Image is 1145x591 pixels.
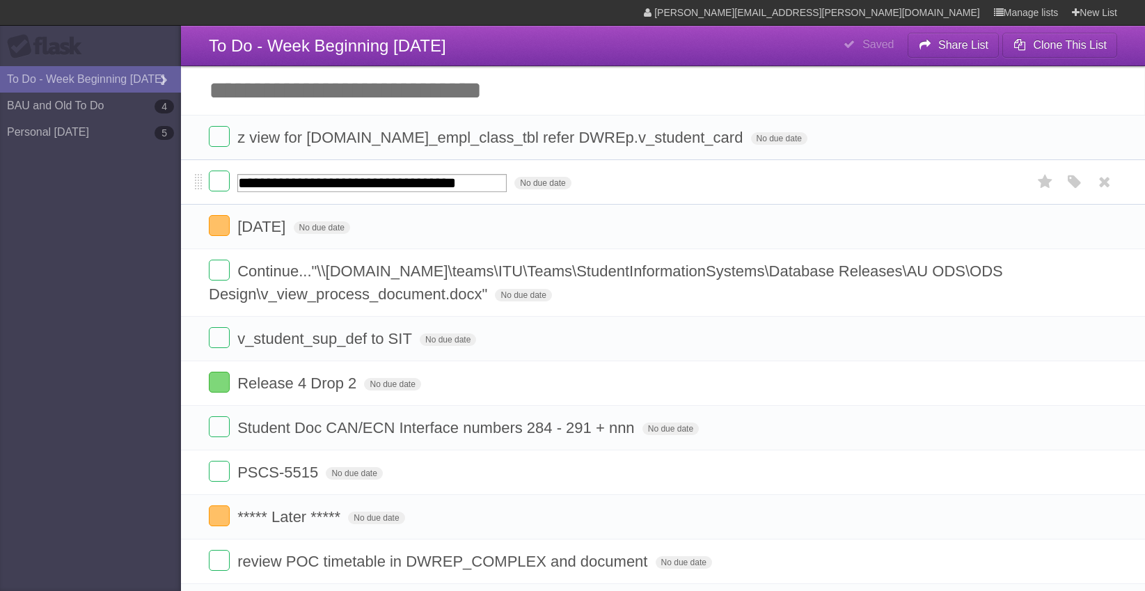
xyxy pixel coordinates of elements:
[514,177,571,189] span: No due date
[237,419,638,436] span: Student Doc CAN/ECN Interface numbers 284 - 291 + nnn
[155,100,174,113] b: 4
[656,556,712,569] span: No due date
[237,464,322,481] span: PSCS-5515
[209,171,230,191] label: Done
[7,34,90,59] div: Flask
[209,327,230,348] label: Done
[209,550,230,571] label: Done
[237,129,746,146] span: z view for [DOMAIN_NAME]_empl_class_tbl refer DWREp.v_student_card
[420,333,476,346] span: No due date
[209,262,1003,303] span: Continue..."\\[DOMAIN_NAME]\teams\ITU\Teams\StudentInformationSystems\Database Releases\AU ODS\OD...
[209,36,446,55] span: To Do - Week Beginning [DATE]
[908,33,1000,58] button: Share List
[237,330,416,347] span: v_student_sup_def to SIT
[495,289,551,301] span: No due date
[209,126,230,147] label: Done
[237,218,289,235] span: [DATE]
[364,378,420,391] span: No due date
[155,126,174,140] b: 5
[209,215,230,236] label: Done
[237,375,360,392] span: Release 4 Drop 2
[209,260,230,281] label: Done
[209,505,230,526] label: Done
[1002,33,1117,58] button: Clone This List
[642,423,699,435] span: No due date
[209,416,230,437] label: Done
[1033,39,1107,51] b: Clone This List
[237,553,651,570] span: review POC timetable in DWREP_COMPLEX and document
[348,512,404,524] span: No due date
[209,461,230,482] label: Done
[862,38,894,50] b: Saved
[209,372,230,393] label: Done
[294,221,350,234] span: No due date
[1032,171,1059,194] label: Star task
[751,132,807,145] span: No due date
[326,467,382,480] span: No due date
[938,39,988,51] b: Share List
